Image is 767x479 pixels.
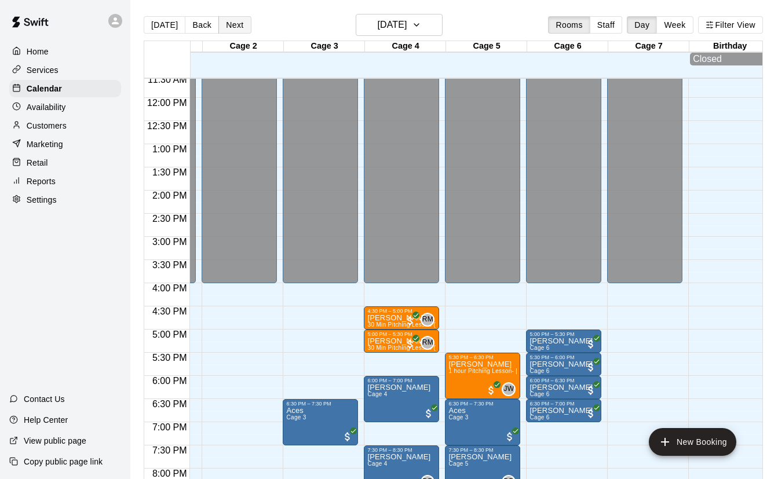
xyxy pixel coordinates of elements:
[149,469,190,478] span: 8:00 PM
[284,41,365,52] div: Cage 3
[24,435,86,447] p: View public page
[9,191,121,209] a: Settings
[356,14,443,36] button: [DATE]
[367,447,436,453] div: 7:30 PM – 8:30 PM
[364,376,439,422] div: 6:00 PM – 7:00 PM: Cage 4
[149,237,190,247] span: 3:00 PM
[698,16,763,34] button: Filter View
[286,401,355,407] div: 6:30 PM – 7:30 PM
[149,260,190,270] span: 3:30 PM
[425,336,434,350] span: Reid Morgan
[149,283,190,293] span: 4:00 PM
[144,121,189,131] span: 12:30 PM
[9,117,121,134] a: Customers
[448,401,517,407] div: 6:30 PM – 7:30 PM
[585,385,597,396] span: All customers have paid
[185,16,219,34] button: Back
[149,144,190,154] span: 1:00 PM
[448,447,517,453] div: 7:30 PM – 8:30 PM
[446,41,527,52] div: Cage 5
[9,80,121,97] a: Calendar
[149,167,190,177] span: 1:30 PM
[364,306,439,330] div: 4:30 PM – 5:00 PM: Pryce Boozer
[526,353,601,376] div: 5:30 PM – 6:00 PM: Blakely Cantu
[27,83,62,94] p: Calendar
[503,383,514,395] span: JW
[422,337,433,349] span: RM
[529,345,549,351] span: Cage 6
[421,313,434,327] div: Reid Morgan
[27,138,63,150] p: Marketing
[693,54,767,64] div: Closed
[144,16,185,34] button: [DATE]
[377,17,407,33] h6: [DATE]
[404,338,416,350] span: All customers have paid
[367,345,513,351] span: 30 Min Pitching Lesson (8u-13u) - [PERSON_NAME]
[422,314,433,326] span: RM
[627,16,657,34] button: Day
[27,157,48,169] p: Retail
[149,445,190,455] span: 7:30 PM
[526,376,601,399] div: 6:00 PM – 6:30 PM: Olivia Crouse
[526,330,601,353] div: 5:00 PM – 5:30 PM: Blakely Cantu
[367,331,436,337] div: 5:00 PM – 5:30 PM
[656,16,693,34] button: Week
[448,368,565,374] span: 1 hour Pitching Lesson- [PERSON_NAME]
[649,428,736,456] button: add
[529,354,598,360] div: 5:30 PM – 6:00 PM
[367,378,436,383] div: 6:00 PM – 7:00 PM
[149,330,190,339] span: 5:00 PM
[404,315,416,327] span: All customers have paid
[529,378,598,383] div: 6:00 PM – 6:30 PM
[526,399,601,422] div: 6:30 PM – 7:00 PM: Olivia Crouse
[9,61,121,79] a: Services
[149,399,190,409] span: 6:30 PM
[9,98,121,116] a: Availability
[144,98,189,108] span: 12:00 PM
[27,120,67,131] p: Customers
[608,41,689,52] div: Cage 7
[529,414,549,421] span: Cage 6
[27,175,56,187] p: Reports
[24,393,65,405] p: Contact Us
[9,173,121,190] a: Reports
[24,414,68,426] p: Help Center
[502,382,516,396] div: Jennifer Williams
[425,313,434,327] span: Reid Morgan
[445,353,520,399] div: 5:30 PM – 6:30 PM: PIPER GLOVER
[149,353,190,363] span: 5:30 PM
[548,16,590,34] button: Rooms
[9,154,121,171] a: Retail
[367,308,436,314] div: 4:30 PM – 5:00 PM
[527,41,608,52] div: Cage 6
[342,431,353,443] span: All customers have paid
[149,376,190,386] span: 6:00 PM
[9,136,121,153] a: Marketing
[364,330,439,353] div: 5:00 PM – 5:30 PM: Rainey Watson
[149,306,190,316] span: 4:30 PM
[448,414,468,421] span: Cage 3
[367,391,387,397] span: Cage 4
[585,361,597,373] span: All customers have paid
[286,414,306,421] span: Cage 3
[585,408,597,419] span: All customers have paid
[149,191,190,200] span: 2:00 PM
[367,460,387,467] span: Cage 4
[585,338,597,350] span: All customers have paid
[149,422,190,432] span: 7:00 PM
[218,16,251,34] button: Next
[283,399,358,445] div: 6:30 PM – 7:30 PM: Aces
[365,41,446,52] div: Cage 4
[27,46,49,57] p: Home
[529,391,549,397] span: Cage 6
[506,382,516,396] span: Jennifer Williams
[149,214,190,224] span: 2:30 PM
